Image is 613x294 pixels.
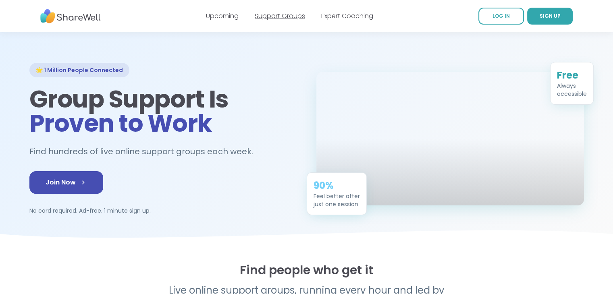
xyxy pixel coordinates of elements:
[314,192,360,208] div: Feel better after just one session
[255,11,305,21] a: Support Groups
[527,8,573,25] a: SIGN UP
[492,12,510,19] span: LOG IN
[557,69,587,82] div: Free
[29,106,212,140] span: Proven to Work
[40,5,101,27] img: ShareWell Nav Logo
[29,263,584,277] h2: Find people who get it
[29,171,103,194] a: Join Now
[557,82,587,98] div: Always accessible
[29,87,297,135] h1: Group Support Is
[314,179,360,192] div: 90%
[206,11,239,21] a: Upcoming
[29,63,129,77] div: 🌟 1 Million People Connected
[29,145,262,158] h2: Find hundreds of live online support groups each week.
[540,12,561,19] span: SIGN UP
[46,178,87,187] span: Join Now
[321,11,373,21] a: Expert Coaching
[29,207,297,215] p: No card required. Ad-free. 1 minute sign up.
[478,8,524,25] a: LOG IN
